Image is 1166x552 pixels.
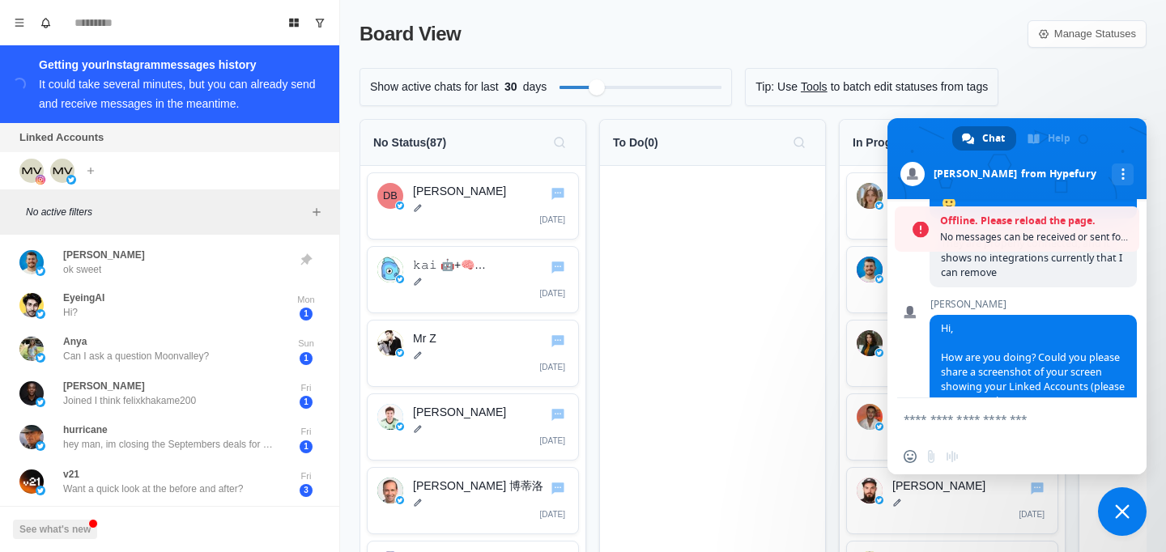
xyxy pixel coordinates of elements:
p: [PERSON_NAME] [413,183,568,200]
p: [DATE] [540,214,565,226]
img: picture [19,250,44,274]
p: In Progress ( 30 ) [853,134,935,151]
p: [DATE] [540,287,565,299]
img: picture [36,266,45,276]
img: twitter [875,422,883,431]
button: Show unread conversations [307,10,333,36]
button: See what's new [13,520,97,539]
div: Go to chatHalim Alrasihitwitter[PERSON_NAME][DATE] [846,393,1058,461]
p: Want a quick look at the before and after? [63,482,243,496]
p: Tip: Use [755,79,798,96]
p: Fri [286,381,326,395]
span: [PERSON_NAME] [930,299,1137,310]
span: Insert an emoji [904,450,917,463]
img: picture [36,441,45,451]
button: Notifications [32,10,58,36]
img: picture [36,175,45,185]
div: Go to chatMr ZtwitterMr Z[DATE] [367,320,579,387]
img: picture [19,469,44,494]
p: [PERSON_NAME] [63,248,145,262]
div: Go to chatDhruv Bahritwitter[PERSON_NAME][DATE] [367,172,579,240]
div: Go to chatLinus Ekenstamtwitter[PERSON_NAME][DATE] [846,467,1058,534]
img: SARAH [857,330,883,356]
p: ok sweet [63,262,101,277]
div: Go to chat𝚔𝚊𝚒 🤖+🧠 kai.pcc.eth 🤗twitter𝚔𝚊𝚒 🤖+🧠 [PERSON_NAME].pcc.eth 🤗[DATE] [367,246,579,313]
p: Fri [286,425,326,439]
p: Mr Z [413,330,568,347]
img: picture [36,486,45,495]
p: hurricane [63,422,108,437]
img: picture [19,337,44,361]
div: Getting your Instagram messages history [39,55,320,74]
p: No Status ( 87 ) [373,134,446,151]
div: Go to chatSARAHtwitter[PERSON_NAME][DATE] [846,320,1058,387]
span: They are properly connected, and it shows no integrations currently that I can remove [941,236,1122,279]
p: [DATE] [540,435,565,447]
img: Linus Ekenstam [857,478,883,503]
button: Search [786,130,812,155]
p: Can I ask a question Moonvalley? [63,349,209,363]
img: picture [36,353,45,363]
p: Fri [286,469,326,483]
button: Menu [6,10,32,36]
img: Adam Wachnin [377,404,403,430]
img: picture [50,159,74,183]
img: twitter [396,349,404,357]
button: Go to chat [549,332,567,350]
img: twitter [396,202,404,210]
a: Close chat [1098,487,1147,536]
img: picture [19,293,44,317]
img: twitter [875,349,883,357]
img: Tilo Bonow 博蒂洛 [377,478,403,503]
a: Manage Statuses [1028,20,1147,48]
span: 1 [300,396,313,409]
p: Anya [63,334,87,349]
img: Mr Z [377,330,403,356]
img: twitter [396,422,404,431]
button: Board View [281,10,307,36]
button: Go to chat [549,406,567,423]
img: twitter [875,496,883,504]
p: 𝚔𝚊𝚒 🤖+🧠 [PERSON_NAME].pcc.eth 🤗 [413,257,568,274]
div: Dhruv Bahri [383,183,398,209]
p: Board View [360,19,461,49]
p: Mon [286,293,326,307]
span: 1 [300,308,313,321]
p: Sun [286,337,326,350]
p: To Do ( 0 ) [613,134,658,151]
p: Joined I think felixkhakame200 [63,393,196,408]
button: Add filters [307,202,326,222]
img: picture [19,381,44,406]
img: Alvaro Cintas [857,257,883,282]
button: Go to chat [549,258,567,276]
button: Go to chat [549,185,567,202]
span: Hi, How are you doing? Could you please share a screenshot of your screen showing your Linked Acc... [941,321,1125,408]
img: picture [36,309,45,319]
span: Offline. Please reload the page. [940,213,1131,229]
img: twitter [875,202,883,210]
p: EyeingAI [63,291,104,305]
a: Tools [801,79,828,96]
div: Go to chatAlvaro Cintastwitter[PERSON_NAME][DATE] [846,246,1058,313]
img: picture [19,159,44,183]
p: Hi? [63,305,78,320]
div: Go to chatTilo Bonow 博蒂洛twitter[PERSON_NAME] 博蒂洛[DATE] [367,467,579,534]
a: Chat [952,126,1016,151]
img: picture [66,175,76,185]
p: [PERSON_NAME] [413,404,568,421]
button: Go to chat [549,479,567,497]
p: [DATE] [540,508,565,520]
img: twitter [396,275,404,283]
span: 1 [300,440,313,453]
p: Show active chats for last [370,79,499,96]
p: [DATE] [1019,508,1045,520]
p: [PERSON_NAME] 博蒂洛 [413,478,568,495]
button: Search [547,130,572,155]
span: 30 [499,79,523,96]
p: [DATE] [540,361,565,373]
p: [PERSON_NAME] [63,379,145,393]
p: days [523,79,547,96]
p: v21 [63,467,79,482]
p: No active filters [26,205,307,219]
div: Filter by activity days [589,79,605,96]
